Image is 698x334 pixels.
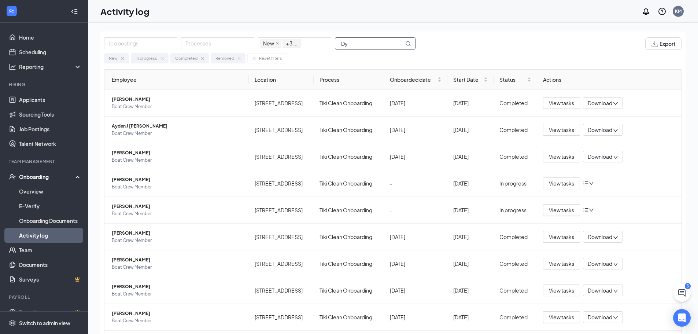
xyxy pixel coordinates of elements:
span: View tasks [549,313,574,321]
span: View tasks [549,126,574,134]
div: [DATE] [390,260,442,268]
button: ChatActive [673,284,691,302]
span: down [613,289,618,294]
span: Boat Crew Member [112,290,243,298]
td: Tiki Clean Onboarding [314,90,384,117]
span: Boat Crew Member [112,317,243,324]
span: Boat Crew Member [112,264,243,271]
td: [STREET_ADDRESS] [249,277,314,304]
span: Boat Crew Member [112,103,243,110]
td: [STREET_ADDRESS] [249,170,314,197]
button: View tasks [543,124,580,136]
span: New [260,39,281,48]
span: View tasks [549,260,574,268]
td: [STREET_ADDRESS] [249,90,314,117]
span: Download [588,260,612,268]
span: Ayden J [PERSON_NAME] [112,122,243,130]
span: Start Date [453,76,482,84]
div: Onboarding [19,173,75,180]
div: Hiring [9,81,80,88]
td: Tiki Clean Onboarding [314,197,384,224]
svg: Settings [9,319,16,327]
div: Completed [499,126,531,134]
th: Start Date [447,70,494,90]
a: Onboarding Documents [19,213,82,228]
a: Sourcing Tools [19,107,82,122]
span: down [613,315,618,320]
td: [STREET_ADDRESS] [249,304,314,331]
span: down [613,101,618,106]
span: Boat Crew Member [112,237,243,244]
td: [STREET_ADDRESS] [249,224,314,250]
span: Onboarded date [390,76,436,84]
a: SurveysCrown [19,272,82,287]
button: View tasks [543,231,580,243]
a: Documents [19,257,82,272]
svg: Notifications [642,7,650,16]
div: KM [675,8,682,14]
span: down [613,262,618,267]
span: down [613,155,618,160]
td: [STREET_ADDRESS] [249,197,314,224]
span: [PERSON_NAME] [112,96,243,103]
div: [DATE] [390,286,442,294]
div: Reset filters [259,55,282,62]
span: View tasks [549,99,574,107]
td: Tiki Clean Onboarding [314,224,384,250]
a: Home [19,30,82,45]
div: Completed [499,260,531,268]
span: View tasks [549,206,574,214]
span: [PERSON_NAME] [112,230,243,237]
div: [DATE] [453,286,488,294]
div: In progress [499,179,531,187]
td: Tiki Clean Onboarding [314,117,384,143]
div: Payroll [9,294,80,300]
th: Process [314,70,384,90]
span: Download [588,153,612,161]
span: Boat Crew Member [112,183,243,191]
span: Download [588,233,612,241]
th: Status [494,70,537,90]
svg: WorkstreamLogo [8,7,15,15]
div: Completed [499,233,531,241]
th: Onboarded date [384,70,447,90]
a: Overview [19,184,82,199]
div: Switch to admin view [19,319,70,327]
svg: Analysis [9,63,16,70]
div: Open Intercom Messenger [673,309,691,327]
div: [DATE] [453,206,488,214]
div: Completed [499,286,531,294]
td: Tiki Clean Onboarding [314,277,384,304]
button: View tasks [543,97,580,109]
svg: MagnifyingGlass [405,41,411,47]
a: Job Postings [19,122,82,136]
td: Tiki Clean Onboarding [314,170,384,197]
span: Boat Crew Member [112,157,243,164]
button: View tasks [543,204,580,216]
a: Applicants [19,92,82,107]
div: Reporting [19,63,82,70]
th: Employee [104,70,249,90]
svg: QuestionInfo [658,7,666,16]
div: Removed [215,55,234,62]
div: Team Management [9,158,80,165]
span: Status [499,76,526,84]
a: Scheduling [19,45,82,59]
span: Download [588,313,612,321]
div: [DATE] [390,313,442,321]
a: PayrollCrown [19,305,82,320]
a: Team [19,243,82,257]
div: [DATE] [453,126,488,134]
span: Download [588,126,612,134]
td: Tiki Clean Onboarding [314,304,384,331]
span: [PERSON_NAME] [112,283,243,290]
div: In progress [136,55,157,62]
div: [DATE] [453,260,488,268]
span: Export [660,41,676,46]
button: View tasks [543,258,580,269]
h1: Activity log [100,5,149,18]
td: [STREET_ADDRESS] [249,250,314,277]
div: Completed [499,99,531,107]
div: - [390,206,442,214]
span: [PERSON_NAME] [112,176,243,183]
